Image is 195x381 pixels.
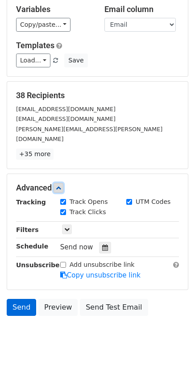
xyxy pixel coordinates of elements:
label: Add unsubscribe link [70,260,135,269]
strong: Tracking [16,199,46,206]
a: Send [7,299,36,316]
label: Track Opens [70,197,108,207]
a: Send Test Email [80,299,148,316]
a: Copy/paste... [16,18,71,32]
a: Templates [16,41,54,50]
div: Widget de chat [150,338,195,381]
strong: Schedule [16,243,48,250]
strong: Unsubscribe [16,261,60,269]
small: [EMAIL_ADDRESS][DOMAIN_NAME] [16,106,116,112]
small: [EMAIL_ADDRESS][DOMAIN_NAME] [16,116,116,122]
h5: Variables [16,4,91,14]
small: [PERSON_NAME][EMAIL_ADDRESS][PERSON_NAME][DOMAIN_NAME] [16,126,162,143]
a: Preview [38,299,78,316]
h5: Email column [104,4,179,14]
a: Load... [16,54,50,67]
span: Send now [60,243,93,251]
a: +35 more [16,149,54,160]
iframe: Chat Widget [150,338,195,381]
h5: 38 Recipients [16,91,179,100]
h5: Advanced [16,183,179,193]
strong: Filters [16,226,39,233]
label: UTM Codes [136,197,170,207]
button: Save [64,54,87,67]
label: Track Clicks [70,207,106,217]
a: Copy unsubscribe link [60,271,141,279]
